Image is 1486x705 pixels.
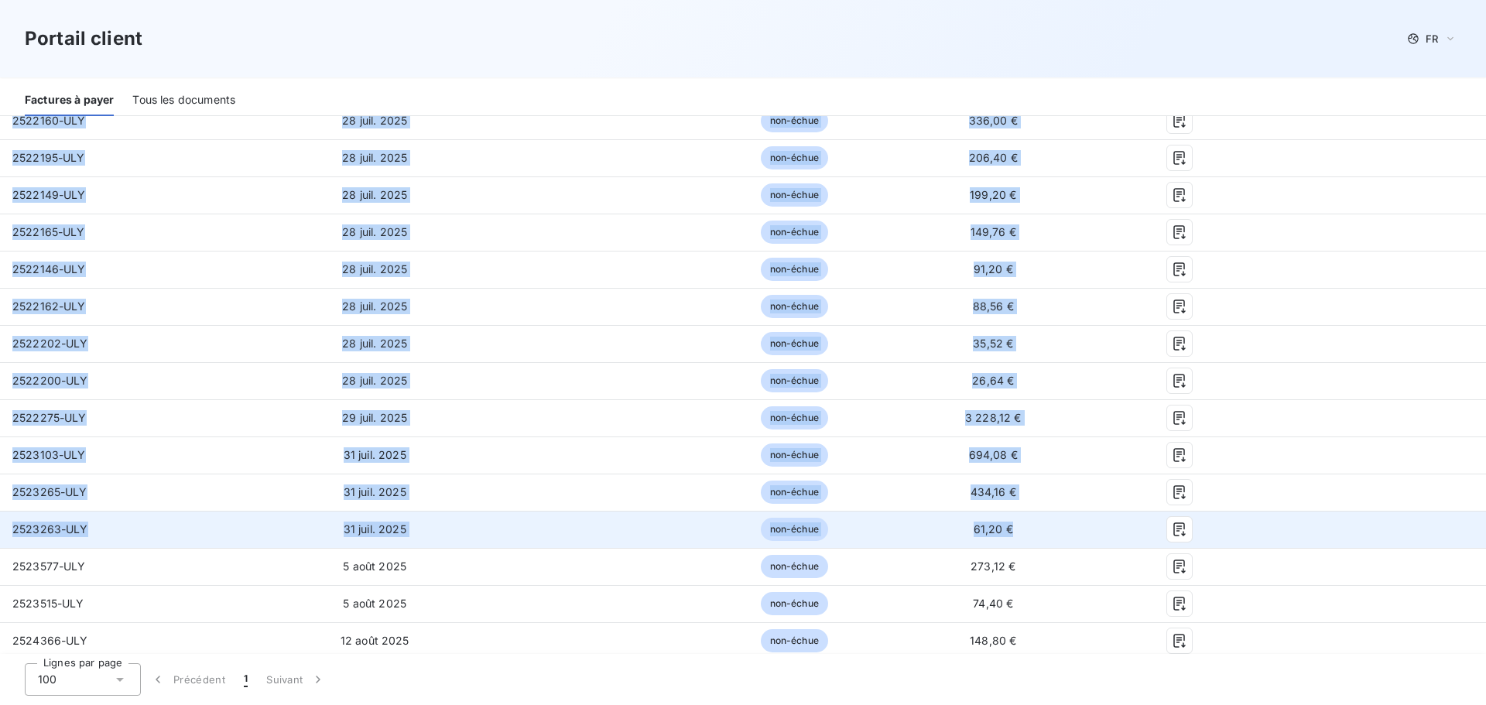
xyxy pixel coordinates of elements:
span: non-échue [761,295,828,318]
span: 2522149-ULY [12,188,86,201]
span: 2523265-ULY [12,485,87,498]
span: 2522165-ULY [12,225,85,238]
span: 273,12 € [971,560,1015,573]
span: FR [1426,33,1438,45]
span: 2523577-ULY [12,560,86,573]
div: Factures à payer [25,84,114,116]
span: non-échue [761,629,828,652]
span: 100 [38,672,56,687]
span: 1 [244,672,248,687]
span: non-échue [761,109,828,132]
span: 2523103-ULY [12,448,86,461]
span: 2522195-ULY [12,151,85,164]
span: 149,76 € [971,225,1016,238]
span: non-échue [761,221,828,244]
button: 1 [235,663,257,696]
span: 2522275-ULY [12,411,87,424]
span: 28 juil. 2025 [342,299,407,313]
span: non-échue [761,481,828,504]
span: 74,40 € [973,597,1013,610]
span: 434,16 € [971,485,1016,498]
span: 61,20 € [974,522,1013,536]
span: non-échue [761,555,828,578]
span: non-échue [761,406,828,430]
span: non-échue [761,592,828,615]
span: non-échue [761,443,828,467]
span: 2522202-ULY [12,337,88,350]
span: 2522160-ULY [12,114,86,127]
span: 2522146-ULY [12,262,86,275]
span: 28 juil. 2025 [342,151,407,164]
button: Précédent [141,663,235,696]
span: 206,40 € [969,151,1018,164]
span: 2522162-ULY [12,299,86,313]
span: 35,52 € [973,337,1013,350]
span: non-échue [761,332,828,355]
span: 148,80 € [970,634,1016,647]
span: 2523263-ULY [12,522,88,536]
span: 26,64 € [972,374,1014,387]
span: 2522200-ULY [12,374,88,387]
span: 5 août 2025 [343,597,406,610]
span: 2524366-ULY [12,634,88,647]
span: 31 juil. 2025 [344,448,406,461]
span: 31 juil. 2025 [344,485,406,498]
span: 694,08 € [969,448,1018,461]
span: 28 juil. 2025 [342,262,407,275]
span: 28 juil. 2025 [342,188,407,201]
h3: Portail client [25,25,142,53]
span: 199,20 € [970,188,1016,201]
button: Suivant [257,663,335,696]
span: 88,56 € [973,299,1014,313]
span: 2523515-ULY [12,597,84,610]
span: 29 juil. 2025 [342,411,407,424]
span: 31 juil. 2025 [344,522,406,536]
span: 28 juil. 2025 [342,225,407,238]
span: 91,20 € [974,262,1013,275]
span: non-échue [761,369,828,392]
span: 3 228,12 € [965,411,1022,424]
span: non-échue [761,183,828,207]
span: non-échue [761,258,828,281]
span: 336,00 € [969,114,1018,127]
span: 28 juil. 2025 [342,374,407,387]
span: non-échue [761,146,828,169]
span: 12 août 2025 [341,634,409,647]
div: Tous les documents [132,84,235,116]
span: 5 août 2025 [343,560,406,573]
span: 28 juil. 2025 [342,337,407,350]
span: non-échue [761,518,828,541]
span: 28 juil. 2025 [342,114,407,127]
